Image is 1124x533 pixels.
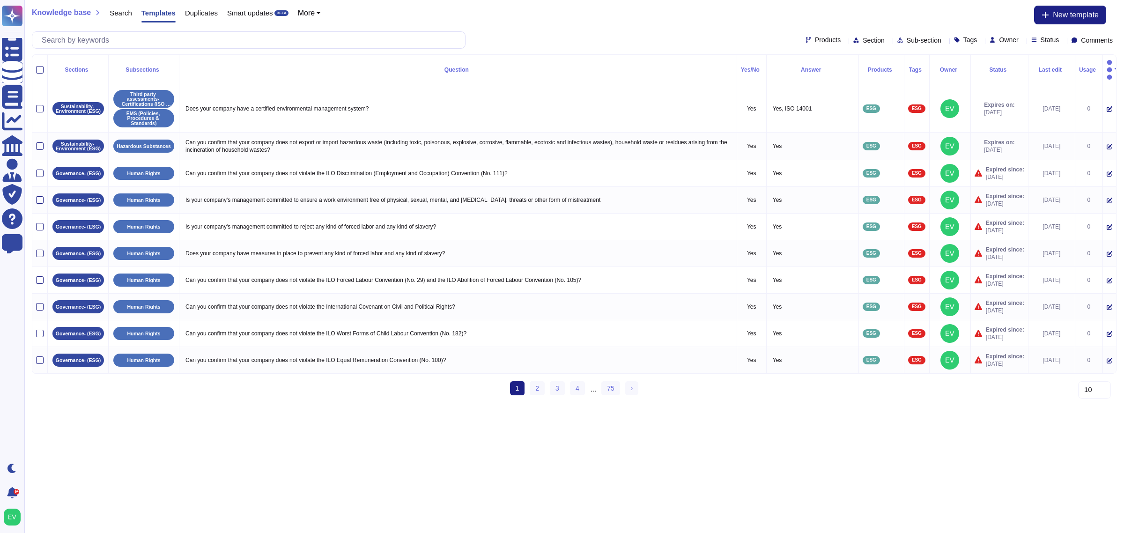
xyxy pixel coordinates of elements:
p: Sustainability- Environment (ESG) [56,104,101,114]
span: ESG [866,331,876,336]
span: ESG [912,331,922,336]
span: ESG [866,278,876,282]
span: Expired since: [986,166,1024,173]
p: Yes [770,354,855,366]
img: user [940,164,959,183]
div: [DATE] [1032,356,1071,364]
span: Sub-section [907,37,941,44]
div: [DATE] [1032,303,1071,311]
div: 0 [1079,330,1099,337]
p: Governance- (ESG) [56,198,101,203]
p: Hazardous Substances [117,144,171,149]
img: user [940,137,959,155]
span: [DATE] [986,360,1024,368]
div: 9+ [14,489,19,495]
p: Human Rights [127,251,160,256]
div: [DATE] [1032,223,1071,230]
p: Can you confirm that your company does not export or import hazardous waste (including toxic, poi... [183,136,733,156]
div: Yes/No [741,67,762,73]
p: Yes [741,170,762,177]
p: Human Rights [127,278,160,283]
span: ESG [866,171,876,176]
div: Answer [770,67,855,73]
span: ESG [912,251,922,256]
p: Human Rights [127,224,160,229]
span: [DATE] [986,200,1024,207]
div: 0 [1079,303,1099,311]
p: Governance- (ESG) [56,251,101,256]
div: [DATE] [1032,330,1071,337]
p: Yes [741,223,762,230]
div: Products [863,67,900,73]
p: Yes [770,247,855,259]
span: ESG [866,304,876,309]
span: Expires on: [984,139,1014,146]
span: Duplicates [185,9,218,16]
p: Can you confirm that your company does not violate the ILO Equal Remuneration Convention (No. 100)? [183,354,733,366]
p: Human Rights [127,304,160,310]
div: 0 [1079,276,1099,284]
p: Governance- (ESG) [56,358,101,363]
a: 75 [601,381,620,395]
p: Yes [741,330,762,337]
p: Is your company's management committed to reject any kind of forced labor and any kind of slavery? [183,221,733,233]
span: Expired since: [986,246,1024,253]
span: [DATE] [986,280,1024,288]
div: [DATE] [1032,196,1071,204]
img: user [4,509,21,526]
span: Expired since: [986,299,1024,307]
p: Governance- (ESG) [56,171,101,176]
p: Governance- (ESG) [56,278,101,283]
p: Yes [770,167,855,179]
span: Expired since: [986,219,1024,227]
img: user [940,191,959,209]
img: user [940,351,959,370]
span: › [631,385,633,392]
span: New template [1053,11,1099,19]
div: [DATE] [1032,276,1071,284]
div: ... [591,381,597,396]
p: Is your company's management committed to ensure a work environment free of physical, sexual, men... [183,194,733,206]
img: user [940,297,959,316]
div: Usage [1079,67,1099,73]
p: Yes [741,276,762,284]
span: ESG [912,106,922,111]
img: user [940,99,959,118]
span: ESG [866,358,876,363]
span: ESG [866,251,876,256]
a: 2 [530,381,545,395]
span: ESG [912,224,922,229]
span: Products [815,37,841,43]
p: Sustainability- Environment (ESG) [56,141,101,151]
p: Yes [741,105,762,112]
span: [DATE] [984,109,1014,116]
div: [DATE] [1032,105,1071,112]
p: Human Rights [127,198,160,203]
p: Third party assessments- Certifications (ISO 14001-Ecovadis- CPD) [117,92,171,107]
span: ESG [912,144,922,148]
button: More [298,9,321,17]
span: 1 [510,381,525,395]
p: Yes [770,140,855,152]
div: [DATE] [1032,170,1071,177]
div: BETA [274,10,288,16]
div: 0 [1079,170,1099,177]
p: Yes [741,250,762,257]
p: Does your company have a certified environmental management system? [183,103,733,115]
div: 0 [1079,142,1099,150]
div: 0 [1079,250,1099,257]
div: Sections [52,67,104,73]
div: [DATE] [1032,250,1071,257]
span: Comments [1081,37,1113,44]
a: 3 [550,381,565,395]
p: Can you confirm that your company does not violate the ILO Worst Forms of Child Labour Convention... [183,327,733,340]
div: 0 [1079,356,1099,364]
img: user [940,244,959,263]
p: Yes [770,194,855,206]
span: [DATE] [986,307,1024,314]
div: 0 [1079,196,1099,204]
p: Does your company have measures in place to prevent any kind of forced labor and any kind of slav... [183,247,733,259]
span: ESG [866,106,876,111]
span: More [298,9,315,17]
div: Status [975,67,1024,73]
